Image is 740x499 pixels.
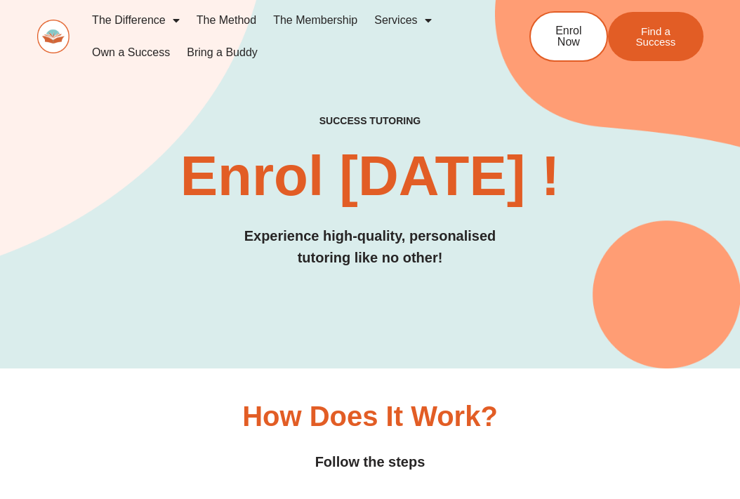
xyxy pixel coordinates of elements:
iframe: Chat Widget [670,432,740,499]
h3: Experience high-quality, personalised tutoring like no other! [37,225,703,269]
h2: Enrol [DATE] ! [37,148,703,204]
a: Services [366,4,440,36]
span: Enrol Now [552,25,586,48]
h4: success tutoring [37,115,703,127]
a: Bring a Buddy [178,36,266,69]
a: Own a Success [84,36,178,69]
a: The Difference [84,4,188,36]
a: The Method [188,4,265,36]
nav: Menu [84,4,491,69]
span: Find a Success [629,26,682,47]
a: The Membership [265,4,366,36]
h4: Follow the steps [37,451,703,473]
a: Find a Success [608,12,703,61]
h3: How Does it Work? [242,402,498,430]
a: Enrol Now [529,11,608,62]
